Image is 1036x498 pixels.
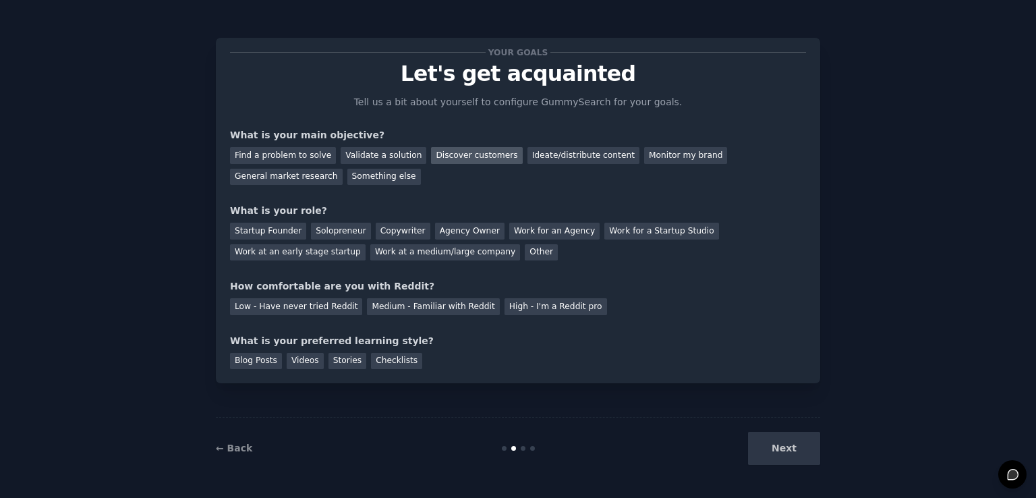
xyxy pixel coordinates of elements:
[230,147,336,164] div: Find a problem to solve
[525,244,558,261] div: Other
[287,353,324,370] div: Videos
[328,353,366,370] div: Stories
[371,353,422,370] div: Checklists
[230,279,806,294] div: How comfortable are you with Reddit?
[216,443,252,453] a: ← Back
[376,223,430,240] div: Copywriter
[230,334,806,348] div: What is your preferred learning style?
[230,62,806,86] p: Let's get acquainted
[230,298,362,315] div: Low - Have never tried Reddit
[348,95,688,109] p: Tell us a bit about yourself to configure GummySearch for your goals.
[505,298,607,315] div: High - I'm a Reddit pro
[370,244,520,261] div: Work at a medium/large company
[341,147,426,164] div: Validate a solution
[311,223,370,240] div: Solopreneur
[486,45,550,59] span: Your goals
[604,223,718,240] div: Work for a Startup Studio
[347,169,421,186] div: Something else
[527,147,639,164] div: Ideate/distribute content
[230,204,806,218] div: What is your role?
[431,147,522,164] div: Discover customers
[367,298,499,315] div: Medium - Familiar with Reddit
[644,147,727,164] div: Monitor my brand
[230,223,306,240] div: Startup Founder
[230,128,806,142] div: What is your main objective?
[230,169,343,186] div: General market research
[230,244,366,261] div: Work at an early stage startup
[509,223,600,240] div: Work for an Agency
[230,353,282,370] div: Blog Posts
[435,223,505,240] div: Agency Owner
